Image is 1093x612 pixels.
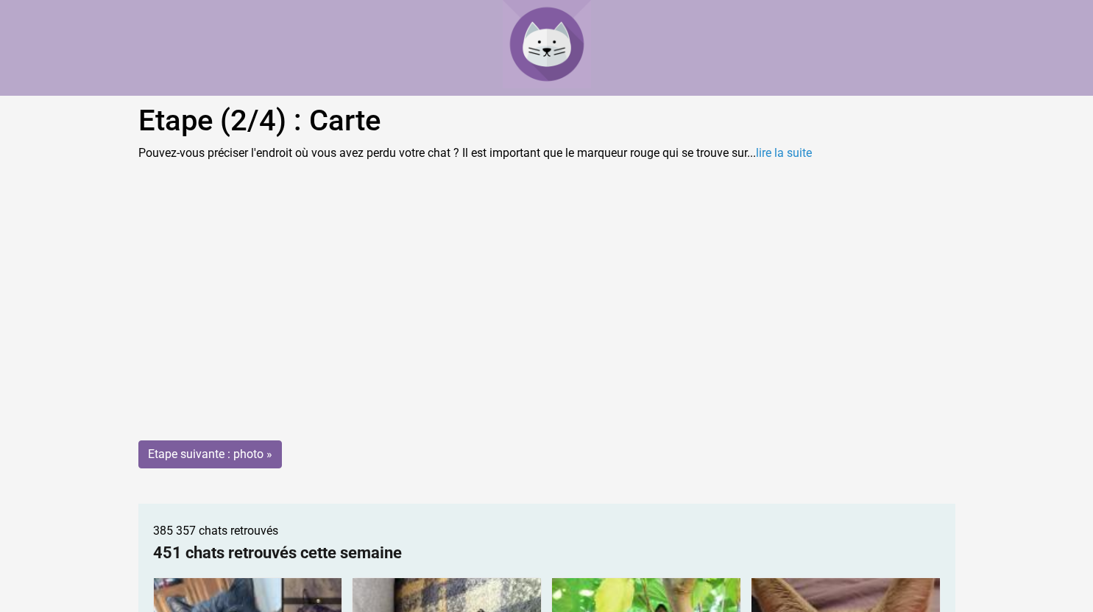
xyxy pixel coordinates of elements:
[153,524,278,538] span: 385 357 chats retrouvés
[153,544,941,563] h2: 451 chats retrouvés cette semaine
[756,146,812,160] a: lire la suite
[138,103,955,138] h1: Etape (2/4) : Carte
[747,146,812,160] span: ...
[138,144,955,162] p: Pouvez-vous préciser l'endroit où vous avez perdu votre chat ? Il est important que le marqueur r...
[138,440,282,468] input: Etape suivante : photo »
